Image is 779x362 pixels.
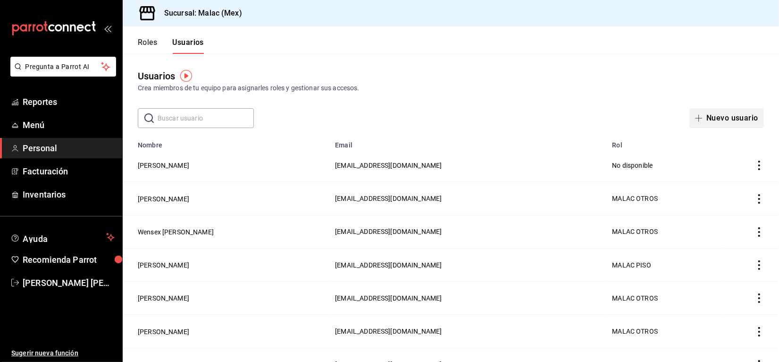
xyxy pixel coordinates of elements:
th: Nombre [123,136,329,149]
input: Buscar usuario [158,109,254,128]
span: MALAC PISO [612,261,651,269]
span: MALAC OTROS [612,328,658,335]
a: Pregunta a Parrot AI [7,69,116,78]
span: MALAC OTROS [612,195,658,202]
span: MALAC OTROS [612,228,658,235]
button: open_drawer_menu [104,25,111,32]
td: No disponible [606,149,722,182]
span: Menú [23,119,115,131]
span: [PERSON_NAME] [PERSON_NAME] [23,276,115,289]
span: Pregunta a Parrot AI [25,62,101,72]
div: Usuarios [138,69,175,83]
span: MALAC OTROS [612,294,658,302]
button: actions [754,293,764,303]
span: [EMAIL_ADDRESS][DOMAIN_NAME] [335,294,442,302]
div: navigation tabs [138,38,204,54]
button: [PERSON_NAME] [138,161,189,170]
button: actions [754,194,764,204]
button: Roles [138,38,157,54]
img: Tooltip marker [180,70,192,82]
span: Inventarios [23,188,115,201]
button: actions [754,260,764,270]
button: Pregunta a Parrot AI [10,57,116,77]
div: Crea miembros de tu equipo para asignarles roles y gestionar sus accesos. [138,83,764,93]
span: [EMAIL_ADDRESS][DOMAIN_NAME] [335,162,442,169]
button: actions [754,327,764,336]
button: actions [754,227,764,237]
span: Sugerir nueva función [11,348,115,358]
button: Wensex [PERSON_NAME] [138,227,214,237]
span: Reportes [23,95,115,108]
span: Facturación [23,165,115,178]
button: [PERSON_NAME] [138,327,189,336]
button: Nuevo usuario [689,108,764,128]
h3: Sucursal: Malac (Mex) [157,8,242,19]
span: [EMAIL_ADDRESS][DOMAIN_NAME] [335,195,442,202]
span: Personal [23,142,115,155]
span: Recomienda Parrot [23,253,115,266]
button: Usuarios [172,38,204,54]
th: Rol [606,136,722,149]
th: Email [329,136,606,149]
button: [PERSON_NAME] [138,194,189,204]
span: [EMAIL_ADDRESS][DOMAIN_NAME] [335,228,442,235]
button: [PERSON_NAME] [138,293,189,303]
span: [EMAIL_ADDRESS][DOMAIN_NAME] [335,261,442,269]
button: [PERSON_NAME] [138,260,189,270]
span: [EMAIL_ADDRESS][DOMAIN_NAME] [335,328,442,335]
button: actions [754,161,764,170]
span: Ayuda [23,232,102,243]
